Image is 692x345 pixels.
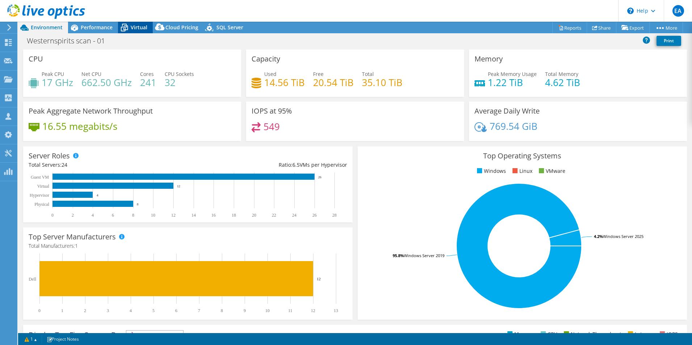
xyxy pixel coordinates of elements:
[165,78,194,86] h4: 32
[42,71,64,77] span: Peak CPU
[171,213,176,218] text: 12
[488,78,537,86] h4: 1.22 TiB
[252,213,256,218] text: 20
[42,78,73,86] h4: 17 GHz
[112,213,114,218] text: 6
[318,175,322,179] text: 26
[312,213,317,218] text: 26
[31,24,63,31] span: Environment
[29,161,188,169] div: Total Servers:
[72,213,74,218] text: 2
[264,78,305,86] h4: 14.56 TiB
[616,22,650,33] a: Export
[188,161,347,169] div: Ratio: VMs per Hypervisor
[75,242,78,249] span: 1
[31,175,49,180] text: Guest VM
[34,202,49,207] text: Physical
[537,167,565,175] li: VMware
[92,213,94,218] text: 4
[29,107,153,115] h3: Peak Aggregate Network Throughput
[264,71,277,77] span: Used
[81,71,101,77] span: Net CPU
[474,55,503,63] h3: Memory
[363,152,682,160] h3: Top Operating Systems
[362,78,402,86] h4: 35.10 TiB
[81,78,132,86] h4: 662.50 GHz
[332,213,337,218] text: 28
[265,308,270,313] text: 10
[29,233,116,241] h3: Top Server Manufacturers
[198,308,200,313] text: 7
[140,71,154,77] span: Cores
[511,167,532,175] li: Linux
[51,213,54,218] text: 0
[657,36,681,46] a: Print
[29,55,43,63] h3: CPU
[488,71,537,77] span: Peak Memory Usage
[292,213,296,218] text: 24
[313,71,324,77] span: Free
[175,308,177,313] text: 6
[603,234,644,239] tspan: Windows Server 2025
[313,78,354,86] h4: 20.54 TiB
[475,167,506,175] li: Windows
[562,330,621,338] li: Network Throughput
[252,55,280,63] h3: Capacity
[152,308,155,313] text: 5
[42,122,117,130] h4: 16.55 megabits/s
[191,213,196,218] text: 14
[29,242,347,250] h4: Total Manufacturers:
[177,184,180,188] text: 12
[672,5,684,17] span: EA
[545,71,578,77] span: Total Memory
[137,203,139,206] text: 8
[107,308,109,313] text: 3
[627,8,634,14] svg: \n
[626,330,653,338] li: Latency
[84,308,86,313] text: 2
[126,331,183,339] span: IOPS
[29,277,36,282] text: Dell
[97,193,98,197] text: 4
[552,22,587,33] a: Reports
[334,308,338,313] text: 13
[474,107,540,115] h3: Average Daily Write
[252,107,292,115] h3: IOPS at 95%
[37,184,50,189] text: Virtual
[649,22,683,33] a: More
[81,24,113,31] span: Performance
[244,308,246,313] text: 9
[311,308,315,313] text: 12
[221,308,223,313] text: 8
[132,213,134,218] text: 8
[20,335,42,344] a: 1
[165,24,198,31] span: Cloud Pricing
[545,78,580,86] h4: 4.62 TiB
[404,253,444,258] tspan: Windows Server 2019
[151,213,155,218] text: 10
[29,152,70,160] h3: Server Roles
[490,122,537,130] h4: 769.54 GiB
[288,308,292,313] text: 11
[232,213,236,218] text: 18
[211,213,216,218] text: 16
[165,71,194,77] span: CPU Sockets
[658,330,678,338] li: IOPS
[317,277,321,281] text: 12
[272,213,276,218] text: 22
[506,330,534,338] li: Memory
[140,78,156,86] h4: 241
[24,37,116,45] h1: Westernspirits scan - 01
[393,253,404,258] tspan: 95.8%
[292,161,300,168] span: 6.5
[131,24,147,31] span: Virtual
[539,330,557,338] li: CPU
[30,193,49,198] text: Hypervisor
[263,123,280,131] h4: 549
[61,308,63,313] text: 1
[62,161,67,168] span: 24
[130,308,132,313] text: 4
[38,308,41,313] text: 0
[594,234,603,239] tspan: 4.2%
[362,71,374,77] span: Total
